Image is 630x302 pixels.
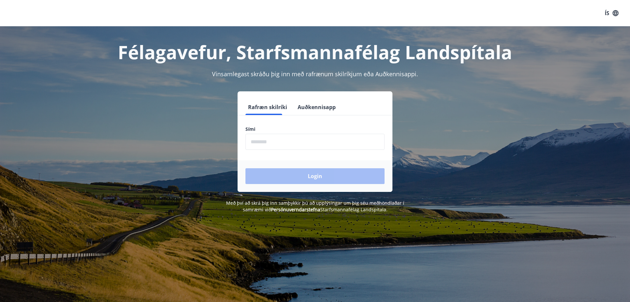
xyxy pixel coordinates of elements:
h1: Félagavefur, Starfsmannafélag Landspítala [87,39,543,64]
a: Persónuverndarstefna [271,206,320,213]
span: Vinsamlegast skráðu þig inn með rafrænum skilríkjum eða Auðkennisappi. [212,70,418,78]
button: Auðkennisapp [295,99,338,115]
button: ÍS [601,7,622,19]
button: Rafræn skilríki [245,99,290,115]
label: Sími [245,126,385,132]
span: Með því að skrá þig inn samþykkir þú að upplýsingar um þig séu meðhöndlaðar í samræmi við Starfsm... [226,200,404,213]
